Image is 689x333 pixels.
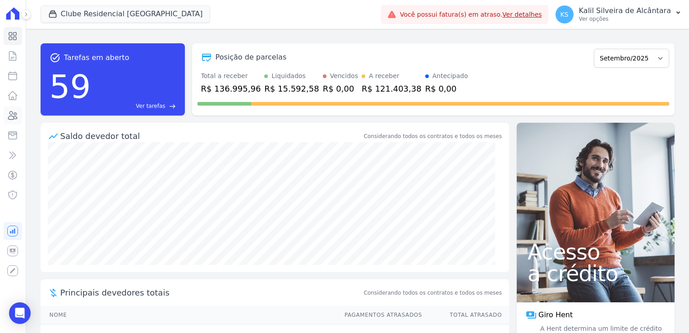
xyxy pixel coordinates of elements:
[425,83,468,95] div: R$ 0,00
[528,241,664,263] span: Acesso
[169,103,176,110] span: east
[201,71,261,81] div: Total a receber
[136,102,165,110] span: Ver tarefas
[432,71,468,81] div: Antecipado
[579,6,671,15] p: Kalil Silveira de Alcântara
[330,71,358,81] div: Vencidos
[94,102,175,110] a: Ver tarefas east
[560,11,569,18] span: KS
[271,71,306,81] div: Liquidados
[60,287,362,299] span: Principais devedores totais
[502,11,542,18] a: Ver detalhes
[364,132,502,140] div: Considerando todos os contratos e todos os meses
[364,289,502,297] span: Considerando todos os contratos e todos os meses
[64,52,129,63] span: Tarefas em aberto
[50,63,91,110] div: 59
[528,263,664,284] span: a crédito
[362,83,422,95] div: R$ 121.403,38
[216,52,287,63] div: Posição de parcelas
[264,83,319,95] div: R$ 15.592,58
[400,10,542,19] span: Você possui fatura(s) em atraso.
[201,83,261,95] div: R$ 136.995,96
[548,2,689,27] button: KS Kalil Silveira de Alcântara Ver opções
[41,306,336,324] th: Nome
[41,5,211,23] button: Clube Residencial [GEOGRAPHIC_DATA]
[579,15,671,23] p: Ver opções
[60,130,362,142] div: Saldo devedor total
[538,310,573,320] span: Giro Hent
[323,83,358,95] div: R$ 0,00
[336,306,423,324] th: Pagamentos Atrasados
[369,71,400,81] div: A receber
[50,52,60,63] span: task_alt
[9,302,31,324] div: Open Intercom Messenger
[423,306,509,324] th: Total Atrasado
